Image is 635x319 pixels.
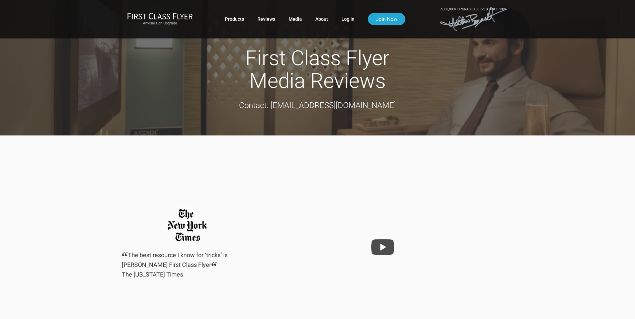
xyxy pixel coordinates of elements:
img: new_york_times_testimonial.png [163,203,211,250]
img: First Class Flyer [127,12,193,19]
strong: Contact: [239,101,268,110]
a: Log In [341,13,354,25]
small: Anyone Can Upgrade [127,21,193,26]
a: About [315,13,328,25]
a: Products [225,13,244,25]
a: First Class FlyerAnyone Can Upgrade [127,12,193,26]
a: [EMAIL_ADDRESS][DOMAIN_NAME] [270,101,396,110]
p: The [US_STATE] Times [122,270,252,280]
a: Media [289,13,302,25]
span: First Class Flyer Media Reviews [245,46,390,93]
div: The best resource I know for ‘tricks’ is [PERSON_NAME] First Class Flyer [122,250,252,270]
a: Reviews [257,13,275,25]
a: Join Now [368,13,405,25]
